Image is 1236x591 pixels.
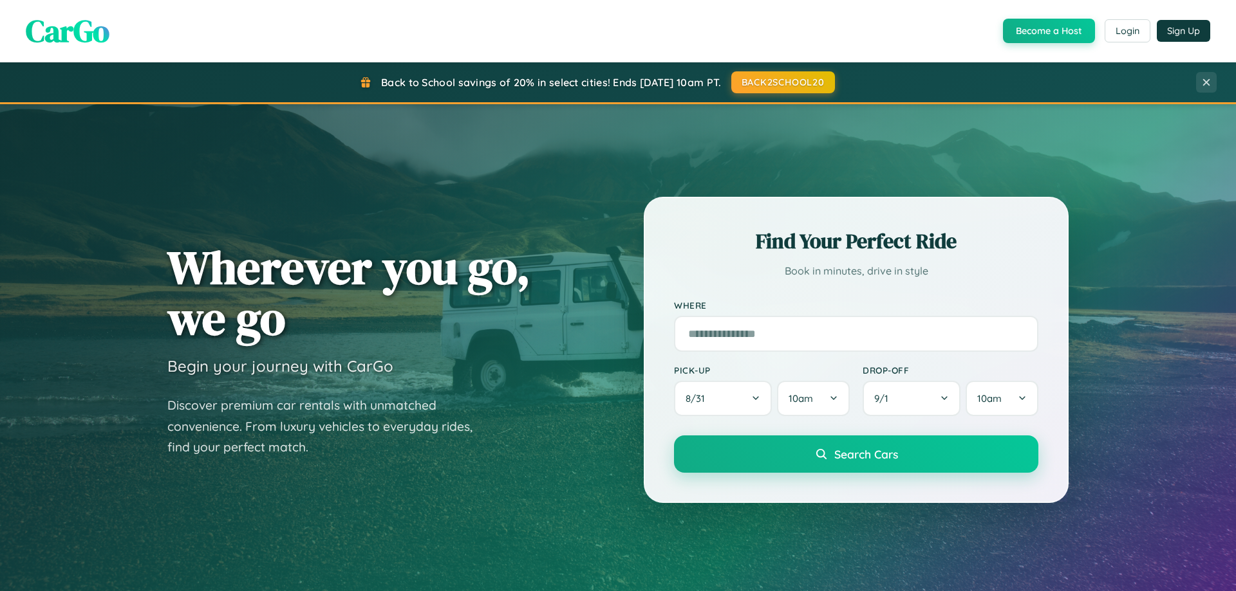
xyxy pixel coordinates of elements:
h2: Find Your Perfect Ride [674,227,1038,255]
button: 10am [777,381,850,416]
span: Search Cars [834,447,898,461]
span: Back to School savings of 20% in select cities! Ends [DATE] 10am PT. [381,76,721,89]
button: BACK2SCHOOL20 [731,71,835,93]
p: Discover premium car rentals with unmatched convenience. From luxury vehicles to everyday rides, ... [167,395,489,458]
button: 8/31 [674,381,772,416]
button: Login [1105,19,1150,42]
label: Pick-up [674,365,850,376]
span: 10am [789,392,813,405]
label: Drop-off [863,365,1038,376]
button: 10am [966,381,1038,416]
span: 8 / 31 [686,392,711,405]
button: Sign Up [1157,20,1210,42]
button: 9/1 [863,381,960,416]
span: 9 / 1 [874,392,895,405]
h1: Wherever you go, we go [167,242,530,343]
h3: Begin your journey with CarGo [167,356,393,376]
button: Search Cars [674,435,1038,473]
span: 10am [977,392,1002,405]
p: Book in minutes, drive in style [674,262,1038,280]
button: Become a Host [1003,19,1095,43]
label: Where [674,300,1038,311]
span: CarGo [26,10,109,52]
